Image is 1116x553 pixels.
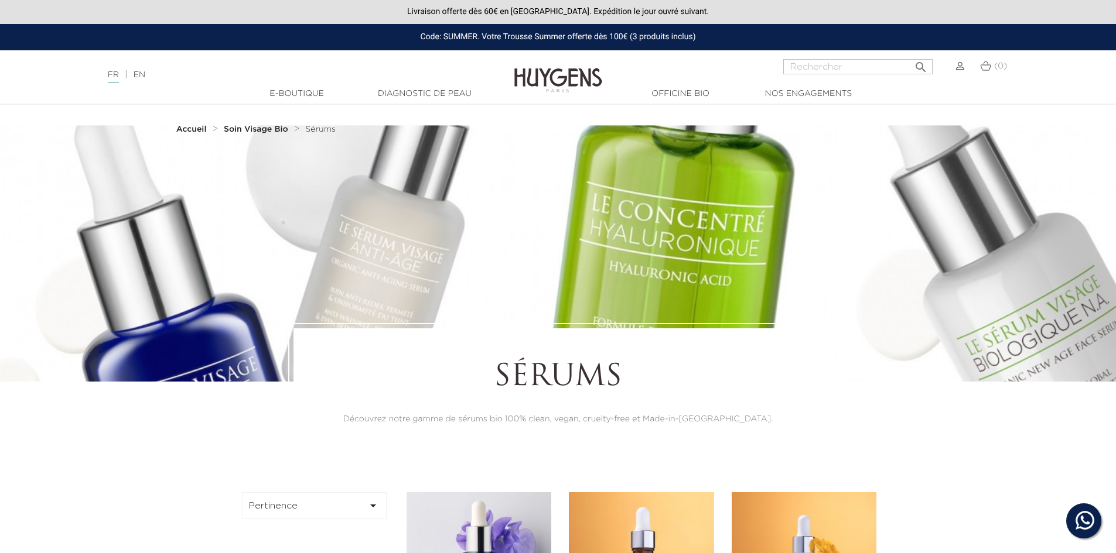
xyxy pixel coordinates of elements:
button:  [910,56,931,71]
strong: Soin Visage Bio [224,125,288,133]
a: EN [134,71,145,79]
a: Soin Visage Bio [224,125,291,134]
p: Découvrez notre gamme de sérums bio 100% clean, vegan, cruelty-free et Made-in-[GEOGRAPHIC_DATA]. [326,413,790,425]
img: Huygens [514,49,602,94]
a: Sérums [305,125,336,134]
h1: Sérums [326,360,790,396]
a: FR [108,71,119,83]
span: (0) [994,62,1007,70]
div: | [102,68,456,82]
a: Diagnostic de peau [366,88,483,100]
a: Nos engagements [750,88,867,100]
i:  [914,57,928,71]
i:  [366,499,380,513]
a: Accueil [176,125,209,134]
a: E-Boutique [238,88,356,100]
a: Officine Bio [622,88,739,100]
button: Pertinence [242,492,387,519]
strong: Accueil [176,125,207,133]
input: Rechercher [783,59,933,74]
